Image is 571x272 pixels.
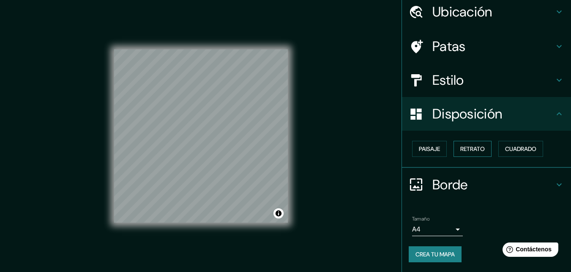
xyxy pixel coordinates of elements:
[412,223,463,236] div: A4
[273,208,284,218] button: Activar o desactivar atribución
[460,145,485,153] font: Retrato
[402,97,571,131] div: Disposición
[454,141,492,157] button: Retrato
[496,239,562,263] iframe: Lanzador de widgets de ayuda
[415,250,455,258] font: Crea tu mapa
[409,246,462,262] button: Crea tu mapa
[402,168,571,202] div: Borde
[505,145,536,153] font: Cuadrado
[412,141,447,157] button: Paisaje
[498,141,543,157] button: Cuadrado
[114,49,288,223] canvas: Mapa
[402,63,571,97] div: Estilo
[432,176,468,194] font: Borde
[402,30,571,63] div: Patas
[419,145,440,153] font: Paisaje
[412,215,429,222] font: Tamaño
[432,38,466,55] font: Patas
[432,3,492,21] font: Ubicación
[412,225,421,234] font: A4
[432,105,502,123] font: Disposición
[432,71,464,89] font: Estilo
